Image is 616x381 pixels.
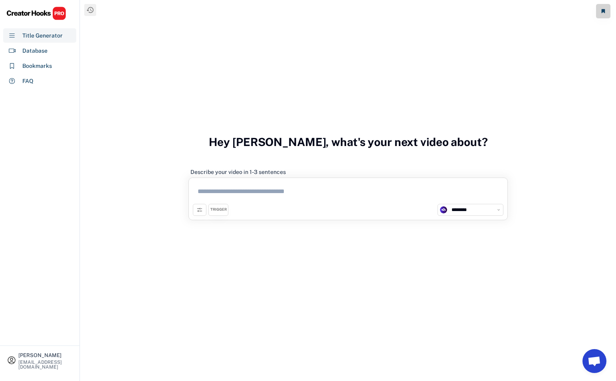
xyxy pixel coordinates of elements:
[440,206,447,213] img: channels4_profile.jpg
[209,127,488,157] h3: Hey [PERSON_NAME], what's your next video about?
[6,6,66,20] img: CHPRO%20Logo.svg
[18,353,73,358] div: [PERSON_NAME]
[210,207,227,212] div: TRIGGER
[582,349,606,373] a: Open chat
[18,360,73,369] div: [EMAIL_ADDRESS][DOMAIN_NAME]
[190,168,286,176] div: Describe your video in 1-3 sentences
[22,32,63,40] div: Title Generator
[22,77,34,85] div: FAQ
[22,62,52,70] div: Bookmarks
[22,47,48,55] div: Database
